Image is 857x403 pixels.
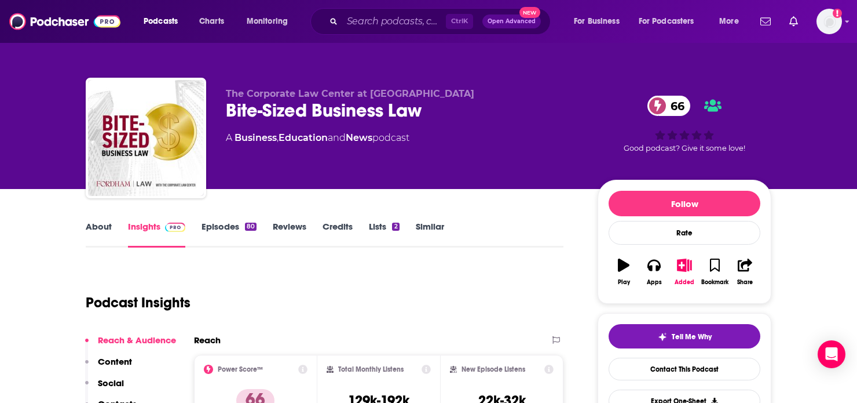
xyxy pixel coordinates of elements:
[639,13,694,30] span: For Podcasters
[226,131,409,145] div: A podcast
[488,19,536,24] span: Open Advanced
[88,80,204,196] img: Bite-Sized Business Law
[199,13,224,30] span: Charts
[165,223,185,232] img: Podchaser Pro
[321,8,562,35] div: Search podcasts, credits, & more...
[639,251,669,293] button: Apps
[135,12,193,31] button: open menu
[446,14,473,29] span: Ctrl K
[701,279,728,286] div: Bookmark
[647,279,662,286] div: Apps
[273,221,306,248] a: Reviews
[239,12,303,31] button: open menu
[624,144,745,153] span: Good podcast? Give it some love!
[609,324,760,348] button: tell me why sparkleTell Me Why
[669,251,699,293] button: Added
[86,294,191,311] h1: Podcast Insights
[785,12,803,31] a: Show notifications dropdown
[719,13,739,30] span: More
[699,251,730,293] button: Bookmark
[672,332,712,342] span: Tell Me Why
[346,132,372,143] a: News
[816,9,842,34] img: User Profile
[416,221,444,248] a: Similar
[128,221,185,248] a: InsightsPodchaser Pro
[647,96,690,116] a: 66
[192,12,231,31] a: Charts
[609,221,760,245] div: Rate
[9,10,120,32] img: Podchaser - Follow, Share and Rate Podcasts
[519,7,540,18] span: New
[226,88,474,99] span: The Corporate Law Center at [GEOGRAPHIC_DATA]
[609,251,639,293] button: Play
[462,365,525,373] h2: New Episode Listens
[609,358,760,380] a: Contact This Podcast
[194,335,221,346] h2: Reach
[574,13,620,30] span: For Business
[98,377,124,389] p: Social
[86,221,112,248] a: About
[816,9,842,34] span: Logged in as AlexMerceron
[818,340,845,368] div: Open Intercom Messenger
[235,132,277,143] a: Business
[279,132,328,143] a: Education
[631,12,711,31] button: open menu
[342,12,446,31] input: Search podcasts, credits, & more...
[247,13,288,30] span: Monitoring
[218,365,263,373] h2: Power Score™
[659,96,690,116] span: 66
[328,132,346,143] span: and
[482,14,541,28] button: Open AdvancedNew
[598,88,771,160] div: 66Good podcast? Give it some love!
[711,12,753,31] button: open menu
[85,335,176,356] button: Reach & Audience
[392,223,399,231] div: 2
[618,279,630,286] div: Play
[566,12,634,31] button: open menu
[756,12,775,31] a: Show notifications dropdown
[245,223,257,231] div: 80
[202,221,257,248] a: Episodes80
[730,251,760,293] button: Share
[737,279,753,286] div: Share
[85,356,132,377] button: Content
[277,132,279,143] span: ,
[85,377,124,399] button: Social
[609,191,760,216] button: Follow
[98,335,176,346] p: Reach & Audience
[323,221,353,248] a: Credits
[816,9,842,34] button: Show profile menu
[98,356,132,367] p: Content
[658,332,667,342] img: tell me why sparkle
[338,365,404,373] h2: Total Monthly Listens
[369,221,399,248] a: Lists2
[675,279,694,286] div: Added
[833,9,842,18] svg: Add a profile image
[144,13,178,30] span: Podcasts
